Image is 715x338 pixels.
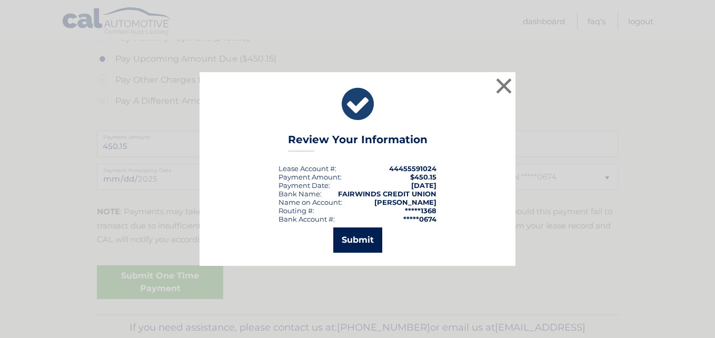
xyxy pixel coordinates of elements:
[279,173,342,181] div: Payment Amount:
[288,133,428,152] h3: Review Your Information
[374,198,436,206] strong: [PERSON_NAME]
[279,206,314,215] div: Routing #:
[493,75,514,96] button: ×
[411,181,436,190] span: [DATE]
[279,181,329,190] span: Payment Date
[338,190,436,198] strong: FAIRWINDS CREDIT UNION
[279,181,330,190] div: :
[279,215,335,223] div: Bank Account #:
[279,190,322,198] div: Bank Name:
[333,227,382,253] button: Submit
[279,164,336,173] div: Lease Account #:
[389,164,436,173] strong: 44455591024
[279,198,342,206] div: Name on Account:
[410,173,436,181] span: $450.15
